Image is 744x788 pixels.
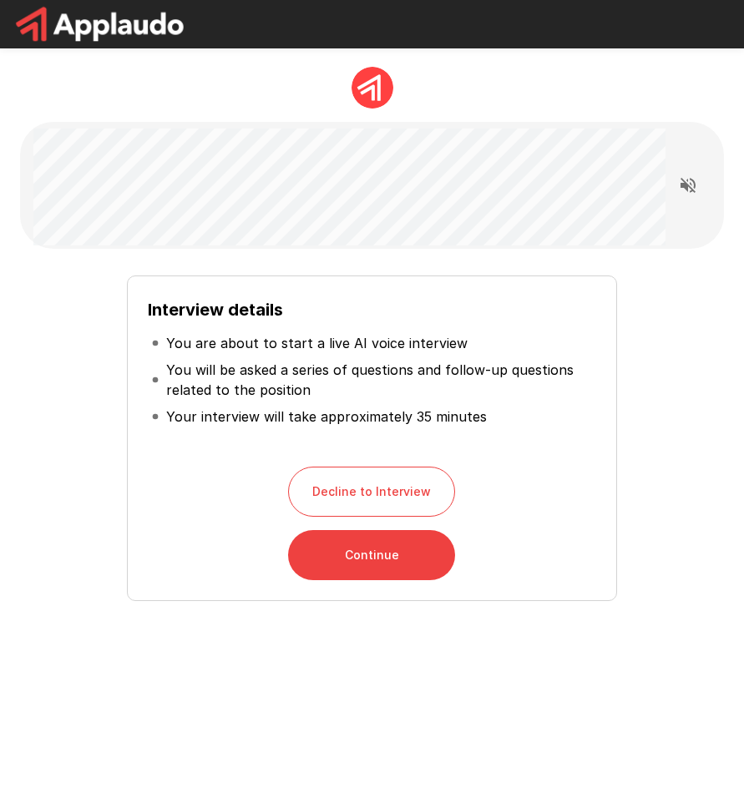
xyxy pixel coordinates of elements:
[166,407,487,427] p: Your interview will take approximately 35 minutes
[671,169,705,202] button: Read questions aloud
[166,360,594,400] p: You will be asked a series of questions and follow-up questions related to the position
[352,67,393,109] img: applaudo_avatar.png
[148,300,283,320] b: Interview details
[288,467,455,517] button: Decline to Interview
[288,530,455,580] button: Continue
[166,333,468,353] p: You are about to start a live AI voice interview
